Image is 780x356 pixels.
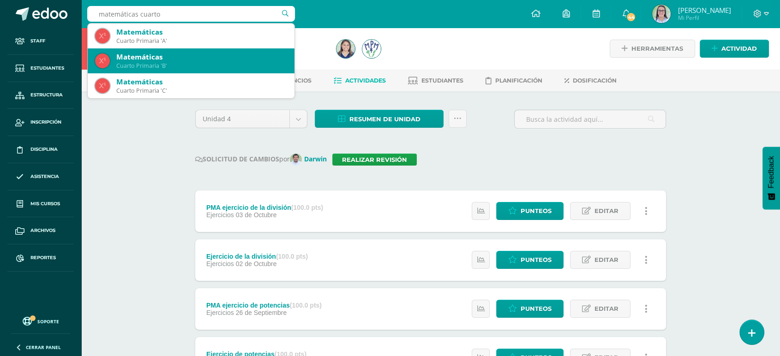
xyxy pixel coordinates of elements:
a: Estudiantes [7,55,74,82]
span: Cerrar panel [26,344,61,350]
input: Busca la actividad aquí... [515,110,666,128]
span: Asistencia [30,173,59,180]
button: Feedback - Mostrar encuesta [762,147,780,209]
a: Archivos [7,217,74,244]
a: Asistencia [7,163,74,190]
a: Darwin [290,154,332,163]
span: Actividad [721,40,757,57]
span: 03 de Octubre [236,211,277,219]
a: Unidad 4 [196,110,307,128]
div: PMA ejercicio de la división [206,204,323,211]
div: Matemáticas [116,27,287,37]
span: 26 de Septiembre [236,309,287,316]
img: 25015d6c49a5a6564cc7757376dc025e.png [362,40,381,58]
a: Reportes [7,244,74,272]
span: Staff [30,37,45,45]
strong: Darwin [304,154,327,163]
span: Punteos [521,300,552,317]
span: Ejercicios [206,309,234,316]
a: Actividades [334,73,386,88]
input: Busca un usuario... [87,6,295,22]
a: Estructura [7,82,74,109]
a: Resumen de unidad [315,110,444,128]
span: Ejercicios [206,211,234,219]
a: Dosificación [564,73,617,88]
div: Cuarto Primaria 'B' [116,62,287,70]
span: Resumen de unidad [349,111,420,128]
span: Dosificación [573,77,617,84]
strong: (100.0 pts) [291,204,323,211]
div: por [195,154,666,166]
img: 57b0aa2598beb1b81eb5105011245eb2.png [290,154,302,166]
a: Actividad [700,40,769,58]
img: 120cd266101af703983fe096e6c875ba.png [336,40,355,58]
span: Estructura [30,91,63,99]
span: [PERSON_NAME] [678,6,731,15]
span: Mi Perfil [678,14,731,22]
span: Archivos [30,227,55,234]
span: Editar [594,300,618,317]
span: Herramientas [631,40,683,57]
span: Editar [594,251,618,268]
a: Inscripción [7,109,74,136]
span: 44 [626,12,636,22]
div: PMA ejercicio de potencias [206,302,322,309]
span: Punteos [521,202,552,220]
span: Soporte [37,318,59,325]
img: 04502d3ebb6155621d07acff4f663ff2.png [652,5,671,23]
a: Planificación [486,73,542,88]
a: Punteos [496,202,564,220]
span: Inscripción [30,119,61,126]
strong: (100.0 pts) [276,253,308,260]
strong: (100.0 pts) [290,302,322,309]
span: Editar [594,202,618,220]
span: Reportes [30,254,56,261]
div: Matemáticas [116,52,287,62]
span: Anuncios [279,77,312,84]
span: 02 de Octubre [236,260,277,267]
a: Estudiantes [408,73,463,88]
span: Actividades [345,77,386,84]
a: Disciplina [7,136,74,163]
span: Estudiantes [421,77,463,84]
span: Punteos [521,251,552,268]
span: Ejercicios [206,260,234,267]
span: Planificación [495,77,542,84]
a: Mis cursos [7,190,74,218]
span: Unidad 4 [203,110,282,128]
span: Mis cursos [30,200,60,208]
a: Punteos [496,300,564,318]
span: Feedback [767,156,775,188]
span: Estudiantes [30,65,64,72]
a: Punteos [496,251,564,269]
strong: SOLICITUD DE CAMBIOS [195,154,279,163]
div: Ejercicio de la división [206,253,308,260]
a: Soporte [11,314,70,327]
div: Cuarto Primaria 'C' [116,87,287,95]
div: Cuarto Primaria 'A' [116,37,287,45]
div: Matemáticas [116,77,287,87]
a: Herramientas [610,40,695,58]
a: Staff [7,28,74,55]
span: Disciplina [30,146,58,153]
a: Realizar revisión [332,154,417,166]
